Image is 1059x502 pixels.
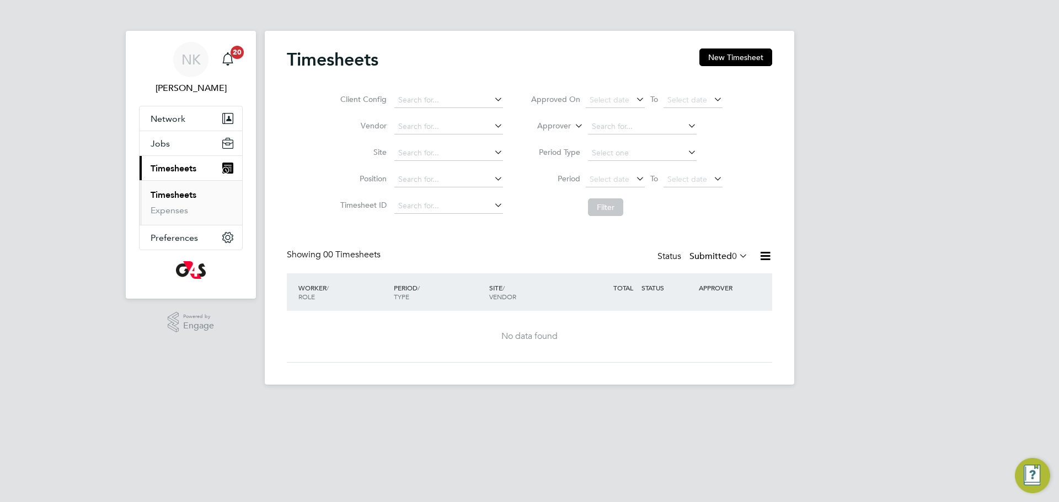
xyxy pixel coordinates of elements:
label: Timesheet ID [337,200,387,210]
div: Status [657,249,750,265]
label: Client Config [337,94,387,104]
div: Timesheets [140,180,242,225]
div: STATUS [639,278,696,298]
label: Period [531,174,580,183]
a: NK[PERSON_NAME] [139,42,243,95]
a: Powered byEngage [168,312,215,333]
span: 0 [732,251,737,262]
label: Site [337,147,387,157]
span: / [418,283,420,292]
span: Jobs [151,138,170,149]
input: Search for... [394,198,503,214]
input: Search for... [394,119,503,134]
span: VENDOR [489,292,516,301]
span: NK [181,52,201,67]
img: g4s-logo-retina.png [176,261,206,279]
nav: Main navigation [126,31,256,299]
button: Engage Resource Center [1015,458,1050,493]
span: Powered by [183,312,214,321]
span: Select date [590,95,629,105]
span: ROLE [298,292,315,301]
span: TYPE [394,292,409,301]
input: Search for... [394,145,503,161]
div: Showing [287,249,383,261]
span: Timesheets [151,163,196,174]
span: TOTAL [613,283,633,292]
div: APPROVER [696,278,753,298]
button: Timesheets [140,156,242,180]
a: Go to home page [139,261,243,279]
label: Period Type [531,147,580,157]
span: Network [151,114,185,124]
div: SITE [486,278,582,306]
span: Select date [667,95,707,105]
div: No data found [298,331,761,342]
span: / [502,283,505,292]
a: Expenses [151,205,188,215]
label: Submitted [689,251,748,262]
span: Nathan Kirkpatrick [139,82,243,95]
label: Approver [521,121,571,132]
button: Filter [588,198,623,216]
input: Select one [588,145,697,161]
input: Search for... [394,172,503,187]
button: New Timesheet [699,48,772,66]
input: Search for... [394,93,503,108]
label: Approved On [531,94,580,104]
span: Select date [590,174,629,184]
span: To [647,171,661,186]
a: 20 [217,42,239,77]
input: Search for... [588,119,697,134]
div: PERIOD [391,278,486,306]
button: Preferences [140,225,242,250]
span: Engage [183,321,214,331]
div: WORKER [296,278,391,306]
h2: Timesheets [287,48,378,71]
button: Jobs [140,131,242,155]
a: Timesheets [151,190,196,200]
label: Vendor [337,121,387,131]
button: Network [140,106,242,131]
span: To [647,92,661,106]
label: Position [337,174,387,183]
span: 20 [231,46,244,59]
span: Preferences [151,233,198,243]
span: 00 Timesheets [323,249,381,260]
span: Select date [667,174,707,184]
span: / [327,283,329,292]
